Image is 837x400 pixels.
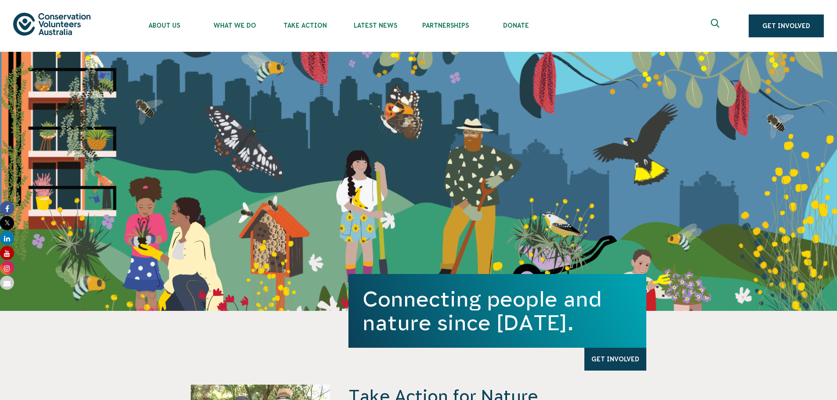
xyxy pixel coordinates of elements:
[13,13,91,35] img: logo.svg
[362,287,632,335] h1: Connecting people and nature since [DATE].
[410,22,481,29] span: Partnerships
[129,22,199,29] span: About Us
[481,22,551,29] span: Donate
[711,19,722,33] span: Expand search box
[340,22,410,29] span: Latest News
[199,22,270,29] span: What We Do
[749,14,824,37] a: Get Involved
[270,22,340,29] span: Take Action
[706,15,727,36] button: Expand search box Close search box
[584,348,646,371] a: Get Involved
